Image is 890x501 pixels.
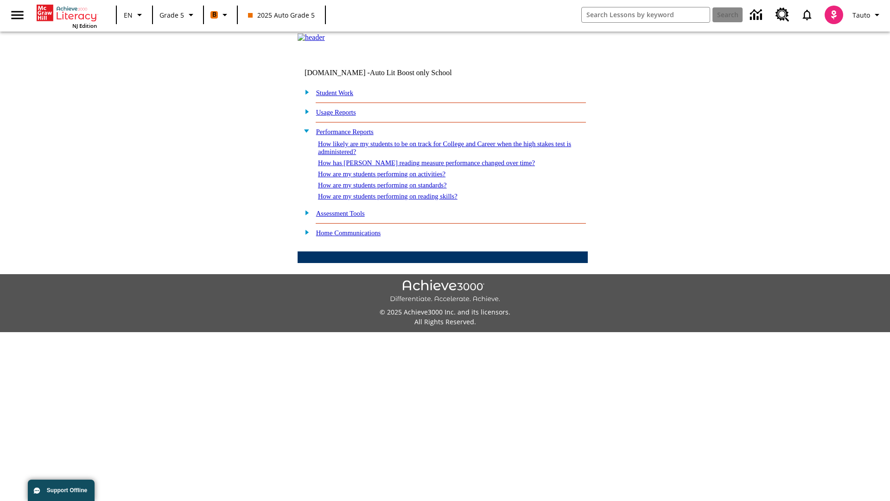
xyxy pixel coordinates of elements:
a: How are my students performing on reading skills? [318,193,458,200]
span: B [212,9,216,20]
img: plus.gif [300,107,310,116]
button: Boost Class color is orange. Change class color [207,6,234,23]
div: Home [37,3,97,29]
a: Data Center [744,2,770,28]
button: Support Offline [28,480,95,501]
img: minus.gif [300,127,310,135]
span: Grade 5 [159,10,184,20]
a: Student Work [316,89,353,96]
button: Select a new avatar [819,3,849,27]
img: plus.gif [300,208,310,217]
a: How likely are my students to be on track for College and Career when the high stakes test is adm... [318,140,571,155]
a: Assessment Tools [316,210,365,217]
a: How has [PERSON_NAME] reading measure performance changed over time? [318,159,535,167]
a: How are my students performing on activities? [318,170,445,178]
img: plus.gif [300,228,310,236]
button: Grade: Grade 5, Select a grade [156,6,200,23]
span: EN [124,10,133,20]
nobr: Auto Lit Boost only School [370,69,452,77]
a: Usage Reports [316,109,356,116]
td: [DOMAIN_NAME] - [305,69,475,77]
img: Achieve3000 Differentiate Accelerate Achieve [390,280,500,303]
img: header [298,33,325,42]
a: Performance Reports [316,128,374,135]
button: Open side menu [4,1,31,29]
span: 2025 Auto Grade 5 [248,10,315,20]
a: Home Communications [316,229,381,237]
a: How are my students performing on standards? [318,181,447,189]
img: avatar image [825,6,843,24]
button: Language: EN, Select a language [120,6,149,23]
span: Support Offline [47,487,87,494]
span: NJ Edition [72,22,97,29]
a: Notifications [795,3,819,27]
span: Tauto [852,10,870,20]
button: Profile/Settings [849,6,886,23]
a: Resource Center, Will open in new tab [770,2,795,27]
img: plus.gif [300,88,310,96]
input: search field [582,7,710,22]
